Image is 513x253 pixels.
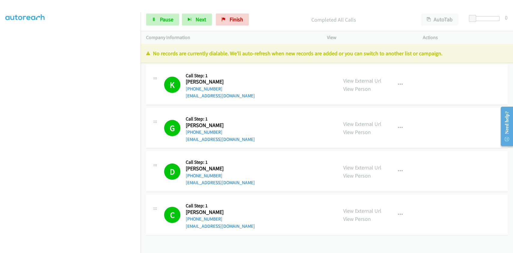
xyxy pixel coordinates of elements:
p: Completed All Calls [257,16,410,24]
div: Delay between calls (in seconds) [472,16,499,21]
button: Next [182,14,212,26]
a: View External Url [343,120,381,127]
span: Next [196,16,206,23]
a: View Person [343,85,371,92]
a: View External Url [343,77,381,84]
a: [EMAIL_ADDRESS][DOMAIN_NAME] [186,180,255,185]
a: [EMAIL_ADDRESS][DOMAIN_NAME] [186,223,255,229]
h2: [PERSON_NAME] [186,78,235,85]
a: [PHONE_NUMBER] [186,173,222,178]
span: Finish [230,16,243,23]
h5: Call Step: 1 [186,116,255,122]
h1: C [164,207,180,223]
a: View External Url [343,207,381,214]
h1: D [164,163,180,180]
h2: [PERSON_NAME] [186,165,235,172]
a: View External Url [343,164,381,171]
a: [EMAIL_ADDRESS][DOMAIN_NAME] [186,93,255,99]
h1: G [164,120,180,136]
h1: K [164,77,180,93]
h5: Call Step: 1 [186,73,255,79]
h5: Call Step: 1 [186,159,255,165]
a: View Person [343,215,371,222]
p: View [327,34,412,41]
p: Company Information [146,34,316,41]
a: [PHONE_NUMBER] [186,86,222,92]
span: Pause [160,16,173,23]
button: AutoTab [421,14,458,26]
p: Actions [423,34,508,41]
div: 0 [505,14,508,22]
a: View Person [343,172,371,179]
a: [EMAIL_ADDRESS][DOMAIN_NAME] [186,136,255,142]
p: No records are currently dialable. We'll auto-refresh when new records are added or you can switc... [146,49,508,57]
a: [PHONE_NUMBER] [186,129,222,135]
a: Pause [146,14,179,26]
h2: [PERSON_NAME] [186,209,235,216]
a: View Person [343,129,371,136]
h5: Call Step: 1 [186,203,255,209]
iframe: Resource Center [496,102,513,150]
a: [PHONE_NUMBER] [186,216,222,222]
h2: [PERSON_NAME] [186,122,235,129]
a: Finish [216,14,249,26]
